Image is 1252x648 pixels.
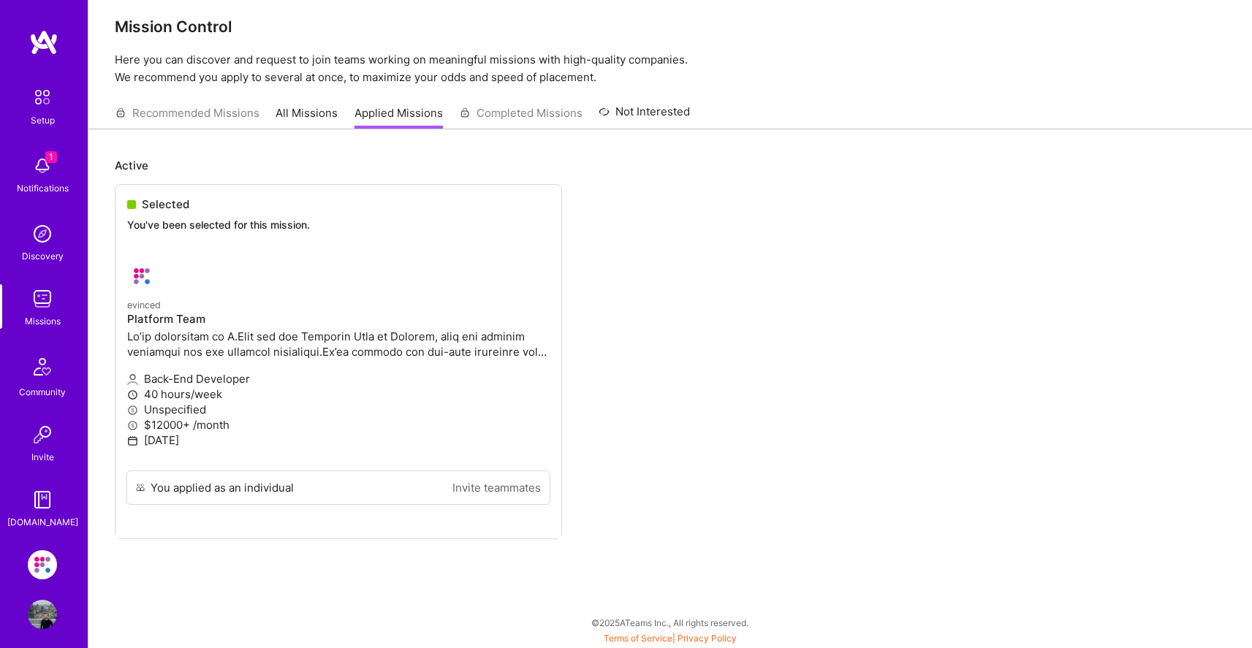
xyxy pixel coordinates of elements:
img: Invite [28,420,57,449]
img: logo [29,29,58,56]
img: teamwork [28,284,57,313]
a: User Avatar [24,600,61,629]
a: Applied Missions [354,105,443,129]
p: Active [115,158,1226,173]
div: Discovery [22,248,64,264]
div: Invite [31,449,54,465]
img: Community [25,349,60,384]
div: Community [19,384,66,400]
a: Evinced: Platform Team [24,550,61,579]
div: [DOMAIN_NAME] [7,514,78,530]
a: Not Interested [599,103,690,129]
img: User Avatar [28,600,57,629]
img: discovery [28,219,57,248]
a: Privacy Policy [678,633,737,644]
div: © 2025 ATeams Inc., All rights reserved. [88,604,1252,641]
img: setup [27,82,58,113]
div: Setup [31,113,55,128]
span: | [604,633,737,644]
span: 1 [45,151,57,163]
a: Terms of Service [604,633,672,644]
div: Notifications [17,180,69,196]
img: bell [28,151,57,180]
p: Here you can discover and request to join teams working on meaningful missions with high-quality ... [115,51,1226,86]
h3: Mission Control [115,18,1226,36]
div: Missions [25,313,61,329]
img: Evinced: Platform Team [28,550,57,579]
a: All Missions [276,105,338,129]
img: guide book [28,485,57,514]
